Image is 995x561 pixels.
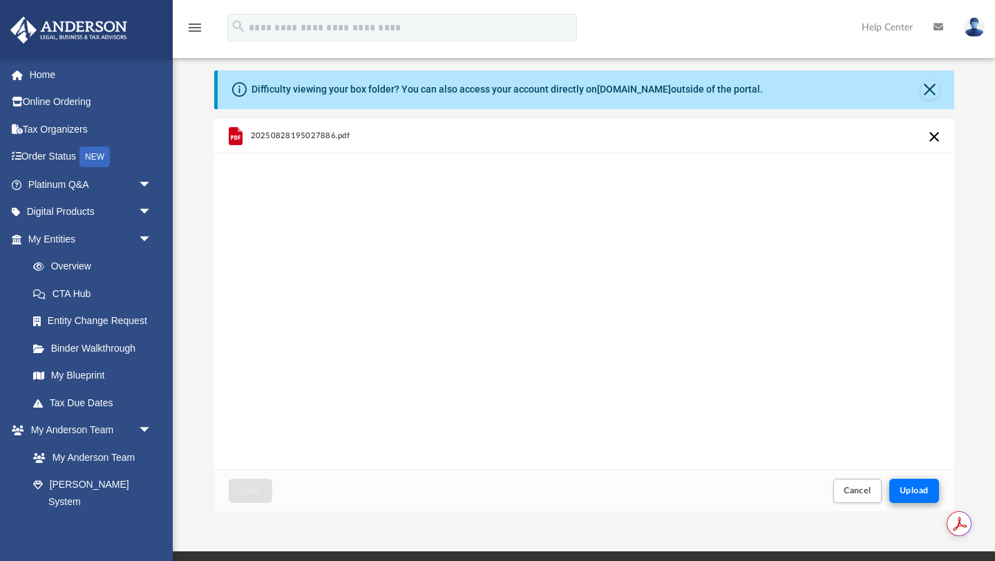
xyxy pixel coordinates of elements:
button: Close [920,80,940,99]
span: arrow_drop_down [138,171,166,199]
button: Cancel this upload [926,129,942,145]
a: Home [10,61,173,88]
img: User Pic [964,17,985,37]
div: Difficulty viewing your box folder? You can also access your account directly on outside of the p... [252,82,763,97]
a: Tax Organizers [10,115,173,143]
a: Digital Productsarrow_drop_down [10,198,173,226]
a: CTA Hub [19,280,173,307]
span: Close [239,486,261,495]
span: arrow_drop_down [138,225,166,254]
a: Online Ordering [10,88,173,116]
a: Platinum Q&Aarrow_drop_down [10,171,173,198]
span: arrow_drop_down [138,198,166,227]
a: My Anderson Teamarrow_drop_down [10,417,166,444]
a: menu [187,26,203,36]
a: Order StatusNEW [10,143,173,171]
button: Close [229,479,272,503]
i: search [231,19,246,34]
div: NEW [79,146,110,167]
button: Upload [889,479,939,503]
a: Binder Walkthrough [19,334,173,362]
div: grid [214,119,954,470]
div: Upload [214,119,954,512]
a: Overview [19,253,173,280]
button: Cancel [833,479,882,503]
span: arrow_drop_down [138,417,166,445]
img: Anderson Advisors Platinum Portal [6,17,131,44]
a: Tax Due Dates [19,389,173,417]
a: My Anderson Team [19,444,159,471]
a: [DOMAIN_NAME] [597,84,671,95]
a: [PERSON_NAME] System [19,471,166,515]
a: My Blueprint [19,362,166,390]
span: 20250828195027886.pdf [250,131,350,140]
a: Entity Change Request [19,307,173,335]
a: My Entitiesarrow_drop_down [10,225,173,253]
span: Cancel [844,486,871,495]
i: menu [187,19,203,36]
span: Upload [900,486,929,495]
